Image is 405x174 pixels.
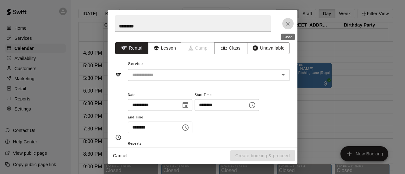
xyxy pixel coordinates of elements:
[110,150,130,162] button: Cancel
[282,18,294,29] button: Close
[181,42,215,54] span: Camps can only be created in the Services page
[281,34,295,40] div: Close
[247,42,290,54] button: Unavailable
[128,140,166,148] span: Repeats
[148,42,181,54] button: Lesson
[115,134,121,141] svg: Timing
[128,113,192,122] span: End Time
[115,42,148,54] button: Rental
[128,62,143,66] span: Service
[195,91,259,99] span: Start Time
[214,42,247,54] button: Class
[279,70,288,79] button: Open
[115,72,121,78] svg: Service
[246,99,259,111] button: Choose time, selected time is 6:00 PM
[179,121,192,134] button: Choose time, selected time is 6:30 PM
[128,91,192,99] span: Date
[179,99,192,111] button: Choose date, selected date is Sep 19, 2025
